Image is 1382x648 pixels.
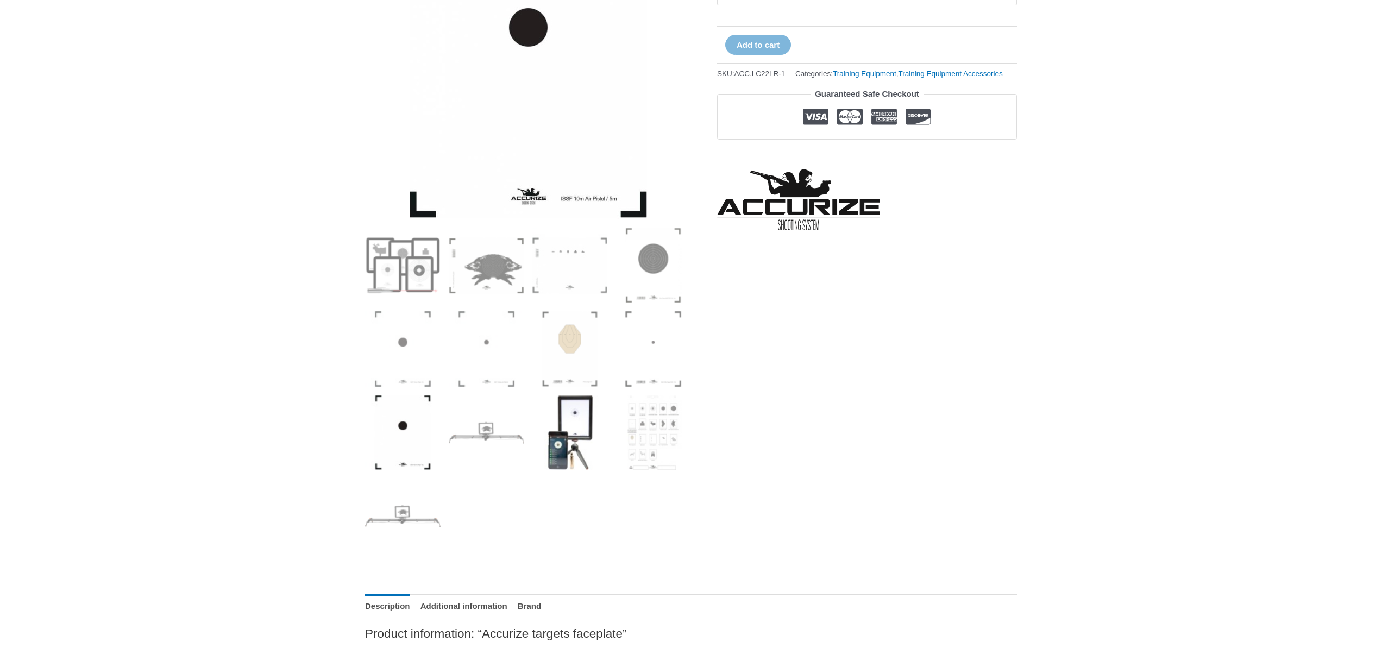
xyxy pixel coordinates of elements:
iframe: Customer reviews powered by Trustpilot [717,148,1017,161]
legend: Guaranteed Safe Checkout [811,86,924,102]
img: Accurize targets faceplate [365,228,441,303]
img: Accurize targets faceplate - Image 10 [449,395,524,470]
img: Accurize targets faceplate - Image 4 [615,228,691,303]
a: Training Equipment [833,70,896,78]
img: Accurize targets faceplate - Image 13 [365,478,441,553]
img: Accurize targets faceplate - Image 2 [449,228,524,303]
a: Brand [518,594,541,618]
span: ACC.LC22LR-1 [734,70,786,78]
img: Accurize targets faceplate - Image 5 [365,311,441,387]
img: Accurize targets faceplate - Image 8 [615,311,691,387]
span: Categories: , [795,67,1003,80]
a: Additional information [420,594,507,618]
a: Description [365,594,410,618]
img: Accurize targets faceplate - Image 9 [365,395,441,470]
h2: Product information: “Accurize targets faceplate” [365,626,1017,641]
img: Accurize targets faceplate - Image 6 [449,311,524,387]
img: Accurize targets faceplate - Image 11 [532,395,608,470]
img: Accurize targets faceplate - Image 12 [615,395,691,470]
button: Add to cart [725,35,791,55]
a: Accurize AS [717,169,880,230]
span: SKU: [717,67,785,80]
a: Training Equipment Accessories [898,70,1002,78]
img: Accurize targets faceplate - Image 3 [532,228,608,303]
img: Accurize targets faceplate - Image 7 [532,311,608,387]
